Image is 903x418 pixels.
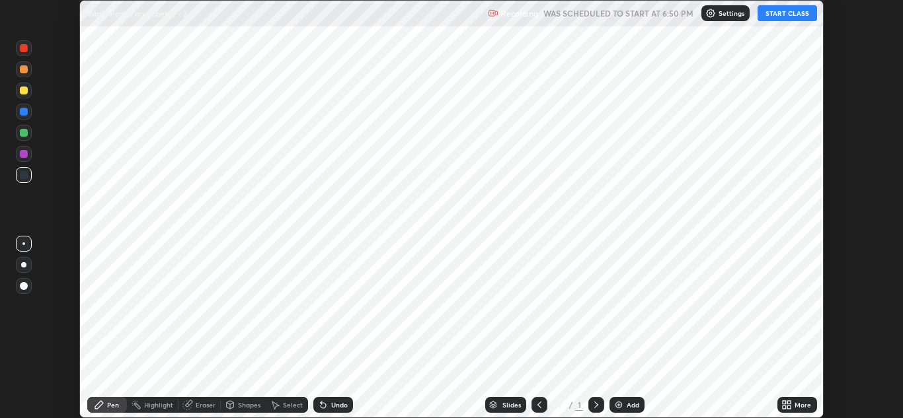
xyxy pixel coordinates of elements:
[569,401,572,409] div: /
[705,8,716,18] img: class-settings-icons
[144,401,173,408] div: Highlight
[107,401,119,408] div: Pen
[719,10,744,17] p: Settings
[543,7,693,19] h5: WAS SCHEDULED TO START AT 6:50 PM
[283,401,303,408] div: Select
[795,401,811,408] div: More
[488,8,498,18] img: recording.375f2c34.svg
[627,401,639,408] div: Add
[502,401,521,408] div: Slides
[331,401,348,408] div: Undo
[553,401,566,409] div: 1
[196,401,216,408] div: Eraser
[87,8,187,18] p: Work, Power and Energy - 2
[575,399,583,411] div: 1
[238,401,260,408] div: Shapes
[613,400,624,410] img: add-slide-button
[501,9,538,18] p: Recording
[758,5,817,21] button: START CLASS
